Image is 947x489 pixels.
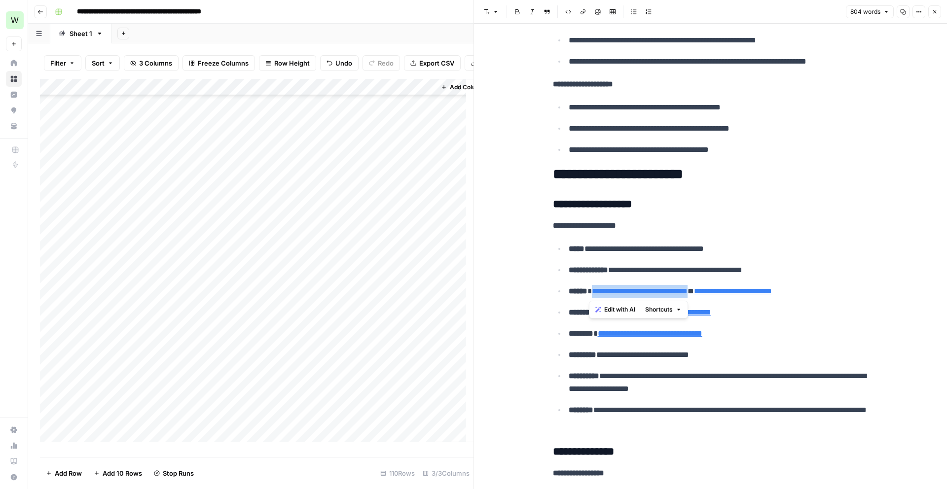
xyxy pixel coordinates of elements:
a: Your Data [6,118,22,134]
button: Row Height [259,55,316,71]
a: Opportunities [6,103,22,118]
button: Sort [85,55,120,71]
span: Edit with AI [604,305,635,314]
span: Row Height [274,58,310,68]
button: Redo [363,55,400,71]
span: Add 10 Rows [103,468,142,478]
span: 3 Columns [139,58,172,68]
button: 804 words [846,5,894,18]
span: Add Column [450,83,484,92]
span: Shortcuts [645,305,673,314]
button: Undo [320,55,359,71]
a: Sheet 1 [50,24,111,43]
a: Browse [6,71,22,87]
button: Add Row [40,465,88,481]
span: Undo [335,58,352,68]
button: Add Column [437,81,488,94]
div: Sheet 1 [70,29,92,38]
a: Usage [6,438,22,454]
a: Learning Hub [6,454,22,469]
button: Freeze Columns [182,55,255,71]
span: Sort [92,58,105,68]
button: Help + Support [6,469,22,485]
span: Filter [50,58,66,68]
span: W [11,14,19,26]
span: Add Row [55,468,82,478]
span: 804 words [850,7,880,16]
a: Home [6,55,22,71]
div: 110 Rows [376,465,419,481]
a: Settings [6,422,22,438]
button: Edit with AI [591,303,639,316]
button: 3 Columns [124,55,179,71]
span: Redo [378,58,394,68]
button: Export CSV [404,55,461,71]
div: 3/3 Columns [419,465,473,481]
span: Stop Runs [163,468,194,478]
button: Shortcuts [641,303,686,316]
a: Insights [6,87,22,103]
button: Stop Runs [148,465,200,481]
span: Export CSV [419,58,454,68]
button: Filter [44,55,81,71]
button: Workspace: Workspace1 [6,8,22,33]
button: Add 10 Rows [88,465,148,481]
span: Freeze Columns [198,58,249,68]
